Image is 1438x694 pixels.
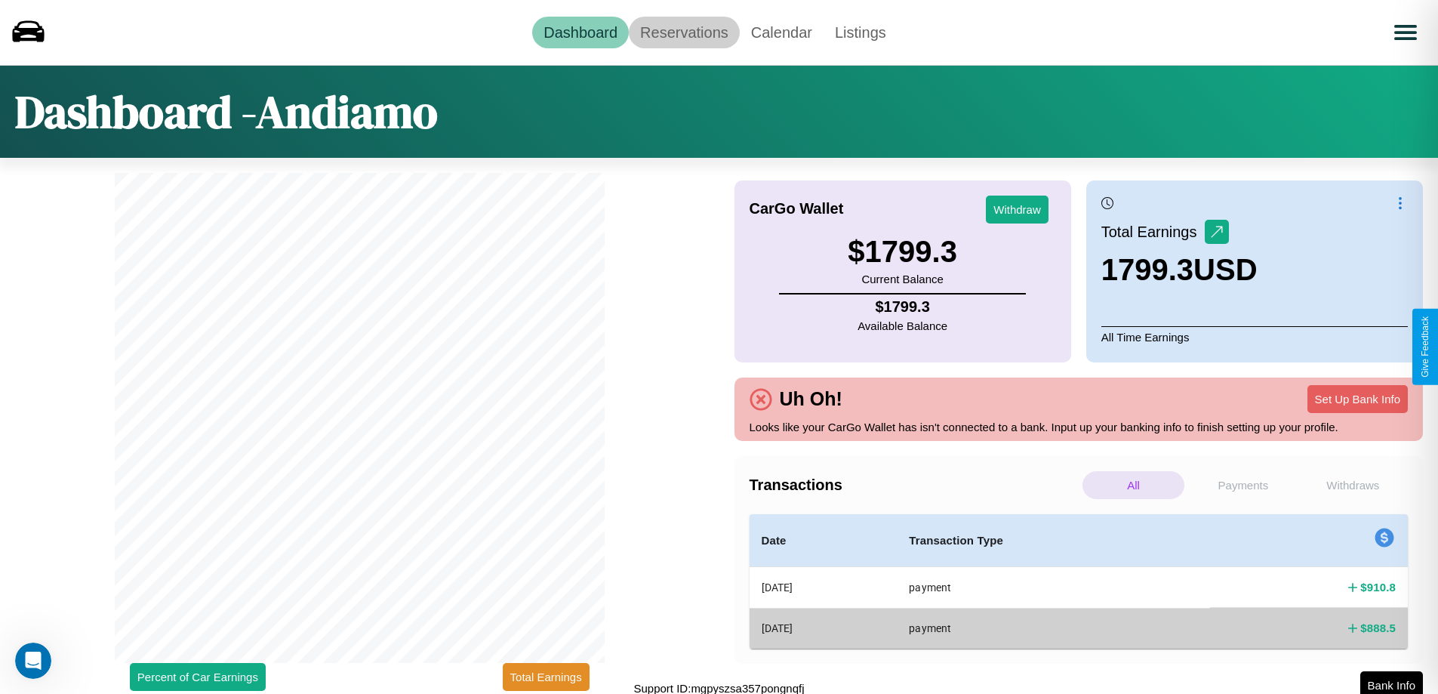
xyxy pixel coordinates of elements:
p: Withdraws [1302,471,1404,499]
h4: Transaction Type [909,532,1198,550]
a: Listings [824,17,898,48]
h4: $ 1799.3 [858,298,947,316]
table: simple table [750,514,1409,649]
button: Open menu [1384,11,1427,54]
h4: Date [762,532,885,550]
p: All [1082,471,1184,499]
h4: $ 888.5 [1360,620,1396,636]
th: [DATE] [750,608,898,648]
p: Current Balance [848,269,957,289]
a: Reservations [629,17,740,48]
button: Withdraw [986,196,1048,224]
button: Total Earnings [503,663,590,691]
p: All Time Earnings [1101,326,1408,347]
h3: 1799.3 USD [1101,253,1258,287]
h4: $ 910.8 [1360,579,1396,595]
th: payment [897,608,1210,648]
p: Available Balance [858,316,947,336]
th: payment [897,567,1210,609]
a: Dashboard [532,17,629,48]
h1: Dashboard - Andiamo [15,81,438,143]
h4: Uh Oh! [772,388,850,410]
a: Calendar [740,17,824,48]
th: [DATE] [750,567,898,609]
p: Total Earnings [1101,218,1205,245]
h3: $ 1799.3 [848,235,957,269]
div: Give Feedback [1420,316,1430,378]
button: Set Up Bank Info [1307,385,1408,413]
iframe: Intercom live chat [15,643,51,679]
p: Looks like your CarGo Wallet has isn't connected to a bank. Input up your banking info to finish ... [750,417,1409,437]
button: Percent of Car Earnings [130,663,266,691]
h4: CarGo Wallet [750,200,844,217]
p: Payments [1192,471,1294,499]
h4: Transactions [750,477,1079,494]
